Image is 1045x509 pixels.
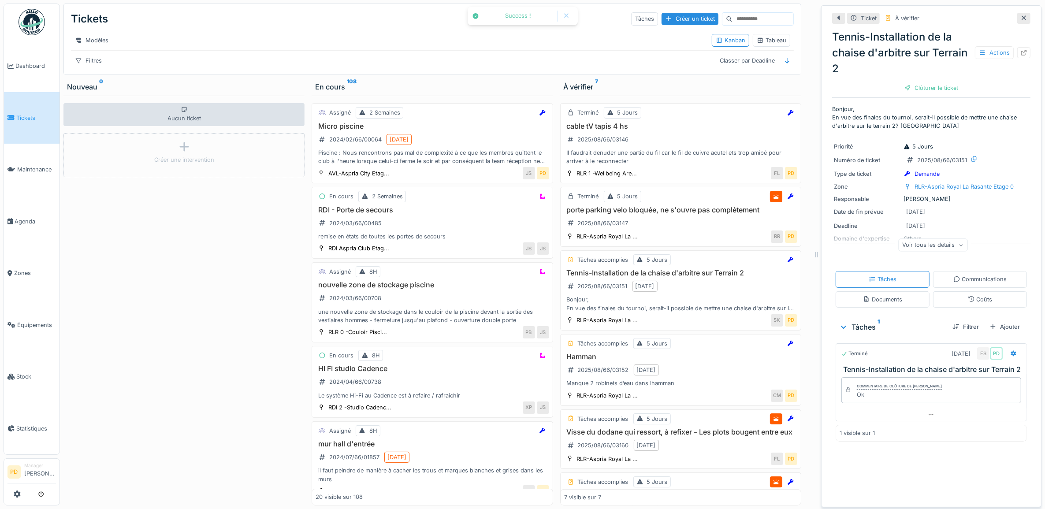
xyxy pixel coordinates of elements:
[7,465,21,479] li: PD
[99,82,103,92] sup: 0
[904,142,933,151] div: 5 Jours
[4,196,60,248] a: Agenda
[16,372,56,381] span: Stock
[564,122,797,130] h3: cable tV tapis 4 hs
[316,232,549,241] div: remise en états de toutes les portes de secours
[617,108,638,117] div: 5 Jours
[832,29,1030,77] div: Tennis-Installation de la chaise d'arbitre sur Terrain 2
[4,351,60,403] a: Stock
[16,424,56,433] span: Statistiques
[537,167,549,179] div: PD
[369,108,400,117] div: 2 Semaines
[71,7,108,30] div: Tickets
[523,167,535,179] div: JS
[15,62,56,70] span: Dashboard
[578,282,628,290] div: 2025/08/66/03151
[316,206,549,214] h3: RDI - Porte de secours
[617,192,638,201] div: 5 Jours
[771,230,783,243] div: RR
[901,82,962,94] div: Clôturer le ticket
[390,135,409,144] div: [DATE]
[372,351,380,360] div: 8H
[834,156,900,164] div: Numéro de ticket
[757,36,786,45] div: Tableau
[316,466,549,483] div: il faut peindre de manière à cacher les trous et marques blanches et grises dans les murs
[4,92,60,144] a: Tickets
[977,347,989,360] div: FS
[578,478,628,486] div: Tâches accomplies
[785,230,797,243] div: PD
[785,453,797,465] div: PD
[24,462,56,469] div: Manager
[564,428,797,436] h3: Visse du dodane qui ressort, à refixer – Les plots bougent entre eux
[878,322,880,332] sup: 1
[329,108,351,117] div: Assigné
[975,46,1014,59] div: Actions
[861,14,877,22] div: Ticket
[986,321,1023,333] div: Ajouter
[347,82,357,92] sup: 108
[915,170,940,178] div: Demande
[328,328,387,336] div: RLR 0 -Couloir Pisci...
[7,462,56,483] a: PD Manager[PERSON_NAME]
[523,326,535,338] div: PB
[564,149,797,165] div: Il faudrait denuder une partie du fil car le fil de cuivre acutel ets trop amibé pour arriver à l...
[834,142,900,151] div: Priorité
[4,403,60,455] a: Statistiques
[71,34,112,47] div: Modèles
[857,390,942,399] div: Ok
[841,350,868,357] div: Terminé
[564,206,797,214] h3: porte parking velo bloquée, ne s'ouvre pas complètement
[578,192,599,201] div: Terminé
[915,182,1014,191] div: RLR-Aspria Royal La Rasante Etage 0
[71,54,106,67] div: Filtres
[537,242,549,255] div: JS
[716,54,779,67] div: Classer par Deadline
[329,192,353,201] div: En cours
[832,105,1030,130] p: Bonjour, En vue des finales du tournoi, serait-il possible de mettre une chaise d'arbitre sur le ...
[328,169,389,178] div: AVL-Aspria City Etag...
[595,82,599,92] sup: 7
[785,314,797,327] div: PD
[863,295,902,304] div: Documents
[968,295,993,304] div: Coûts
[369,268,377,276] div: 8H
[19,9,45,35] img: Badge_color-CXgf-gQk.svg
[16,114,56,122] span: Tickets
[483,12,553,20] div: Success !
[63,103,305,126] div: Aucun ticket
[647,415,668,423] div: 5 Jours
[329,351,353,360] div: En cours
[523,485,535,498] div: FC
[537,326,549,338] div: JS
[17,321,56,329] span: Équipements
[14,269,56,277] span: Zones
[834,195,900,203] div: Responsable
[577,169,637,178] div: RLR 1 -Wellbeing Are...
[906,222,925,230] div: [DATE]
[578,256,628,264] div: Tâches accomplies
[329,135,382,144] div: 2024/02/66/00064
[315,82,549,92] div: En cours
[578,441,629,450] div: 2025/08/66/03160
[843,365,1023,374] h3: Tennis-Installation de la chaise d'arbitre sur Terrain 2
[564,353,797,361] h3: Hamman
[15,217,56,226] span: Agenda
[316,122,549,130] h3: Micro piscine
[637,366,656,374] div: [DATE]
[917,156,967,164] div: 2025/08/66/03151
[537,401,549,414] div: JS
[834,182,900,191] div: Zone
[771,167,783,179] div: FL
[4,299,60,351] a: Équipements
[953,275,1007,283] div: Communications
[329,453,379,461] div: 2024/07/66/01857
[771,453,783,465] div: FL
[154,156,214,164] div: Créer une intervention
[564,269,797,277] h3: Tennis-Installation de la chaise d'arbitre sur Terrain 2
[328,403,391,412] div: RDI 2 -Studio Cadenc...
[329,219,382,227] div: 2024/03/66/00485
[537,485,549,498] div: PD
[906,208,925,216] div: [DATE]
[578,135,629,144] div: 2025/08/66/03146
